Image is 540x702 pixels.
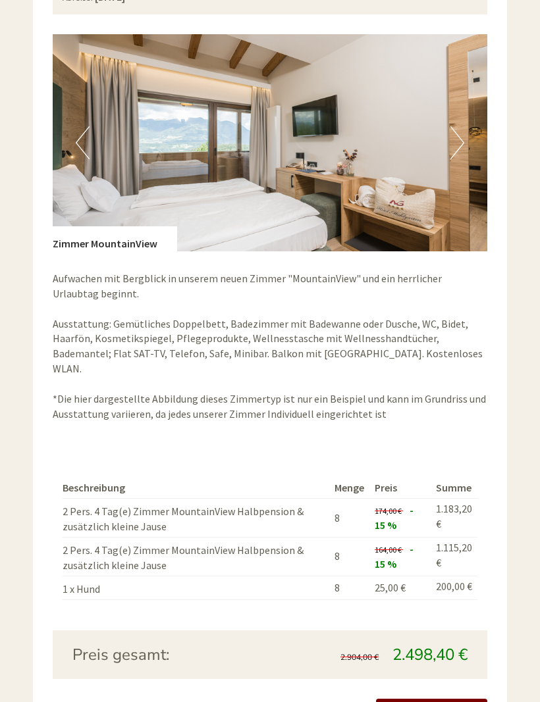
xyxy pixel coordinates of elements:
span: 2.904,00 € [340,652,379,663]
p: Aufwachen mit Bergblick in unserem neuen Zimmer "MountainView" und ein herrlicher Urlaubtag begin... [53,271,487,421]
button: Next [450,126,464,159]
div: [GEOGRAPHIC_DATA] [20,38,203,49]
img: image [53,34,487,251]
th: Summe [431,478,477,498]
td: 1 x Hund [63,576,329,599]
td: 2 Pers. 4 Tag(e) Zimmer MountainView Halbpension & zusätzlich kleine Jause [63,499,329,538]
td: 8 [329,499,369,538]
small: 21:44 [20,64,203,73]
td: 8 [329,576,369,599]
th: Beschreibung [63,478,329,498]
td: 1.115,20 € [431,537,477,576]
th: Preis [369,478,431,498]
div: Zimmer MountainView [53,226,177,251]
span: - 15 % [375,542,414,570]
div: Guten Tag, wie können wir Ihnen helfen? [10,36,209,76]
td: 2 Pers. 4 Tag(e) Zimmer MountainView Halbpension & zusätzlich kleine Jause [63,537,329,576]
td: 1.183,20 € [431,499,477,538]
span: 25,00 € [375,581,406,594]
div: Preis gesamt: [63,643,270,666]
span: 2.498,40 € [392,644,468,665]
span: 174,00 € [375,506,402,516]
td: 200,00 € [431,576,477,599]
span: 164,00 € [375,545,402,555]
td: 8 [329,537,369,576]
button: Previous [76,126,90,159]
div: [DATE] [194,10,241,32]
th: Menge [329,478,369,498]
button: Senden [356,347,435,370]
